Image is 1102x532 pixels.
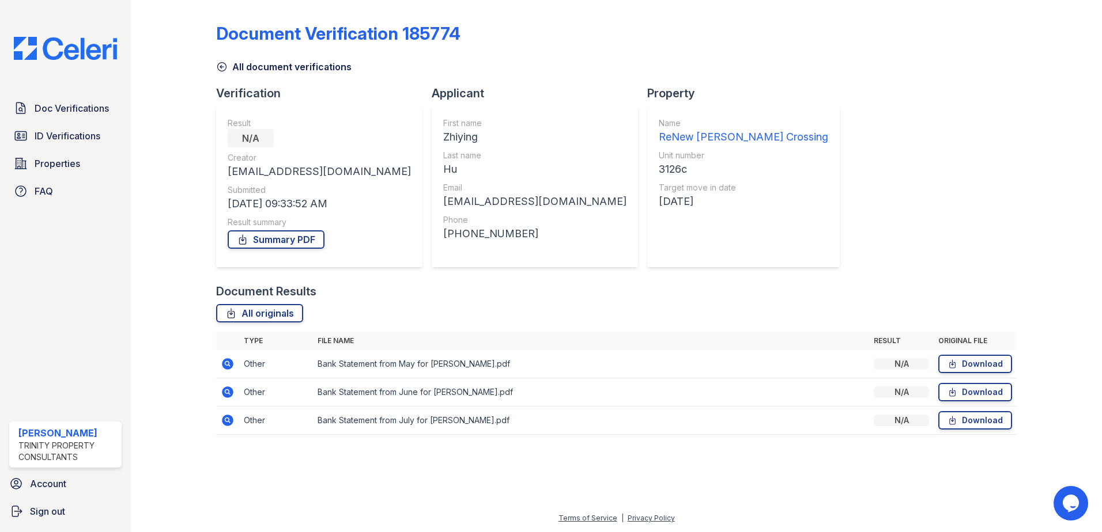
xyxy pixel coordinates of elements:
[659,117,828,129] div: Name
[432,85,647,101] div: Applicant
[216,60,352,74] a: All document verifications
[443,226,627,242] div: [PHONE_NUMBER]
[443,161,627,177] div: Hu
[5,37,126,60] img: CE_Logo_Blue-a8612792a0a2168367f1c8372b55b34899dd931a85d93a1a3d3e32e68fde9ad4.png
[443,150,627,161] div: Last name
[313,378,869,406] td: Bank Statement from June for [PERSON_NAME].pdf
[628,514,675,522] a: Privacy Policy
[443,117,627,129] div: First name
[313,350,869,378] td: Bank Statement from May for [PERSON_NAME].pdf
[9,97,122,120] a: Doc Verifications
[9,124,122,147] a: ID Verifications
[938,383,1012,401] a: Download
[30,504,65,518] span: Sign out
[9,180,122,203] a: FAQ
[216,23,461,44] div: Document Verification 185774
[443,214,627,226] div: Phone
[9,152,122,175] a: Properties
[934,332,1017,350] th: Original file
[659,182,828,193] div: Target move in date
[659,193,828,210] div: [DATE]
[558,514,617,522] a: Terms of Service
[1054,486,1090,520] iframe: chat widget
[313,332,869,350] th: File name
[647,85,849,101] div: Property
[874,386,929,398] div: N/A
[659,150,828,161] div: Unit number
[18,426,117,440] div: [PERSON_NAME]
[228,216,411,228] div: Result summary
[18,440,117,463] div: Trinity Property Consultants
[239,378,313,406] td: Other
[938,355,1012,373] a: Download
[659,117,828,145] a: Name ReNew [PERSON_NAME] Crossing
[228,129,274,147] div: N/A
[35,184,53,198] span: FAQ
[239,332,313,350] th: Type
[869,332,934,350] th: Result
[874,415,929,426] div: N/A
[443,129,627,145] div: Zhiying
[621,514,624,522] div: |
[228,164,411,180] div: [EMAIL_ADDRESS][DOMAIN_NAME]
[35,101,109,115] span: Doc Verifications
[30,477,66,491] span: Account
[443,182,627,193] div: Email
[216,85,432,101] div: Verification
[874,358,929,370] div: N/A
[659,161,828,177] div: 3126c
[228,230,324,249] a: Summary PDF
[228,184,411,196] div: Submitted
[35,157,80,170] span: Properties
[938,411,1012,430] a: Download
[35,129,100,143] span: ID Verifications
[228,152,411,164] div: Creator
[228,196,411,212] div: [DATE] 09:33:52 AM
[228,117,411,129] div: Result
[5,472,126,495] a: Account
[5,500,126,523] a: Sign out
[216,304,303,322] a: All originals
[443,193,627,210] div: [EMAIL_ADDRESS][DOMAIN_NAME]
[216,283,316,299] div: Document Results
[313,406,869,435] td: Bank Statement from July for [PERSON_NAME].pdf
[239,350,313,378] td: Other
[659,129,828,145] div: ReNew [PERSON_NAME] Crossing
[239,406,313,435] td: Other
